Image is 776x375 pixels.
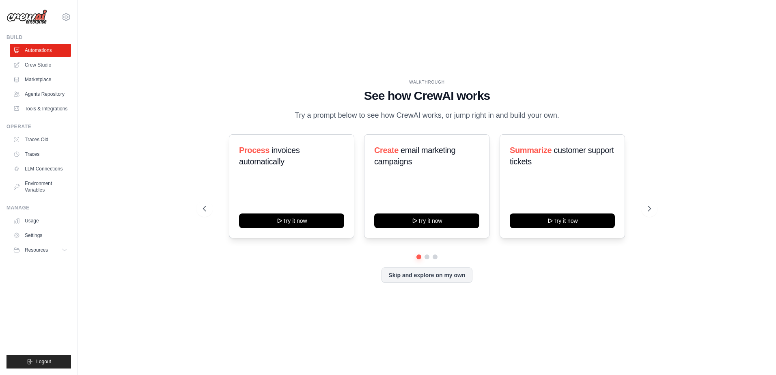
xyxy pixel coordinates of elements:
[10,88,71,101] a: Agents Repository
[10,177,71,196] a: Environment Variables
[203,88,651,103] h1: See how CrewAI works
[25,247,48,253] span: Resources
[6,205,71,211] div: Manage
[510,146,614,166] span: customer support tickets
[239,146,269,155] span: Process
[10,148,71,161] a: Traces
[6,9,47,25] img: Logo
[735,336,776,375] iframe: Chat Widget
[510,213,615,228] button: Try it now
[10,73,71,86] a: Marketplace
[10,244,71,256] button: Resources
[10,229,71,242] a: Settings
[203,79,651,85] div: WALKTHROUGH
[10,133,71,146] a: Traces Old
[291,110,563,121] p: Try a prompt below to see how CrewAI works, or jump right in and build your own.
[10,162,71,175] a: LLM Connections
[382,267,472,283] button: Skip and explore on my own
[36,358,51,365] span: Logout
[10,58,71,71] a: Crew Studio
[10,214,71,227] a: Usage
[6,34,71,41] div: Build
[374,146,399,155] span: Create
[510,146,552,155] span: Summarize
[374,146,455,166] span: email marketing campaigns
[239,213,344,228] button: Try it now
[374,213,479,228] button: Try it now
[6,355,71,369] button: Logout
[10,44,71,57] a: Automations
[10,102,71,115] a: Tools & Integrations
[6,123,71,130] div: Operate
